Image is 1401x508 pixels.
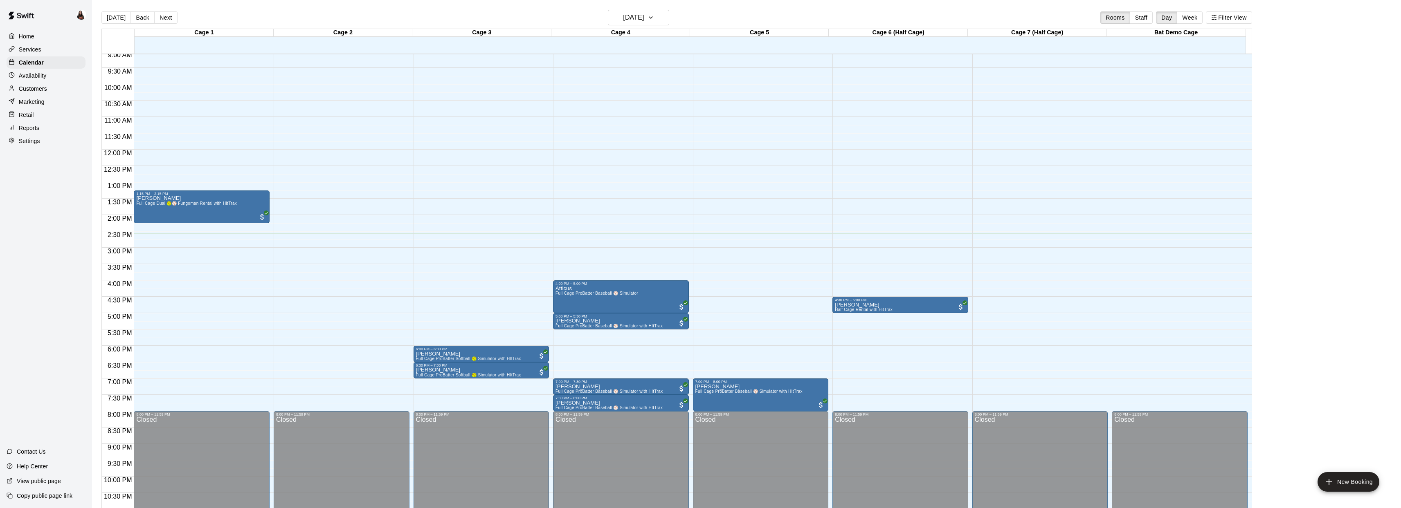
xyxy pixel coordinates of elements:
[555,282,686,286] div: 4:00 PM – 5:00 PM
[695,380,826,384] div: 7:00 PM – 8:00 PM
[102,477,134,483] span: 10:00 PM
[416,347,547,351] div: 6:00 PM – 6:30 PM
[134,190,270,223] div: 1:15 PM – 2:15 PM: Full Cage Dual 🥎⚾ Fungoman Rental with HitTrax
[106,362,134,369] span: 6:30 PM
[829,29,967,37] div: Cage 6 (Half Cage)
[106,68,134,75] span: 9:30 AM
[274,29,412,37] div: Cage 2
[17,477,61,485] p: View public page
[832,297,968,313] div: 4:30 PM – 5:00 PM: Jessica Morrison
[555,324,663,328] span: Full Cage ProBatter Baseball ⚾ Simulator with HItTrax
[102,150,134,157] span: 12:00 PM
[957,303,965,311] span: All customers have paid
[19,32,34,40] p: Home
[677,303,686,311] span: All customers have paid
[608,10,669,25] button: [DATE]
[1106,29,1245,37] div: Bat Demo Cage
[106,427,134,434] span: 8:30 PM
[106,378,134,385] span: 7:00 PM
[276,412,407,416] div: 8:00 PM – 11:59 PM
[7,96,85,108] a: Marketing
[817,401,825,409] span: All customers have paid
[975,412,1106,416] div: 8:00 PM – 11:59 PM
[1130,11,1153,24] button: Staff
[106,313,134,320] span: 5:00 PM
[106,199,134,206] span: 1:30 PM
[7,43,85,56] a: Services
[7,56,85,69] a: Calendar
[101,11,131,24] button: [DATE]
[106,182,134,189] span: 1:00 PM
[690,29,829,37] div: Cage 5
[7,69,85,82] div: Availability
[537,352,546,360] span: All customers have paid
[835,298,966,302] div: 4:30 PM – 5:00 PM
[553,395,689,411] div: 7:30 PM – 8:00 PM: Bonnie Barron
[7,135,85,147] a: Settings
[555,314,686,318] div: 5:00 PM – 5:30 PM
[677,385,686,393] span: All customers have paid
[555,396,686,400] div: 7:30 PM – 8:00 PM
[19,45,41,54] p: Services
[553,280,689,313] div: 4:00 PM – 5:00 PM: Atticus
[17,462,48,470] p: Help Center
[1114,412,1245,416] div: 8:00 PM – 11:59 PM
[553,378,689,395] div: 7:00 PM – 7:30 PM: Bonnie Barron
[416,412,547,416] div: 8:00 PM – 11:59 PM
[555,412,686,416] div: 8:00 PM – 11:59 PM
[695,389,803,394] span: Full Cage ProBatter Baseball ⚾ Simulator with HItTrax
[76,10,86,20] img: Ashton Zeiher
[7,83,85,95] a: Customers
[416,373,521,377] span: Full Cage ProBatter Softball 🥎 Simulator with HItTrax
[1100,11,1130,24] button: Rooms
[416,356,521,361] span: Full Cage ProBatter Softball 🥎 Simulator with HItTrax
[551,29,690,37] div: Cage 4
[414,346,549,362] div: 6:00 PM – 6:30 PM: Alicia Hayzlett
[106,329,134,336] span: 5:30 PM
[136,412,267,416] div: 8:00 PM – 11:59 PM
[555,389,663,394] span: Full Cage ProBatter Baseball ⚾ Simulator with HItTrax
[968,29,1106,37] div: Cage 7 (Half Cage)
[1156,11,1177,24] button: Day
[106,395,134,402] span: 7:30 PM
[106,346,134,353] span: 6:00 PM
[106,231,134,238] span: 2:30 PM
[130,11,155,24] button: Back
[537,368,546,376] span: All customers have paid
[414,362,549,378] div: 6:30 PM – 7:00 PM: Alicia Hayzlett
[106,248,134,255] span: 3:00 PM
[677,401,686,409] span: All customers have paid
[136,192,267,196] div: 1:15 PM – 2:15 PM
[102,101,134,107] span: 10:30 AM
[1206,11,1252,24] button: Filter View
[553,313,689,329] div: 5:00 PM – 5:30 PM: Jessica Morrison
[7,109,85,121] a: Retail
[7,30,85,43] a: Home
[693,378,829,411] div: 7:00 PM – 8:00 PM: Joseph O’Connell
[102,117,134,124] span: 11:00 AM
[412,29,551,37] div: Cage 3
[258,213,266,221] span: All customers have paid
[19,58,44,67] p: Calendar
[416,363,547,367] div: 6:30 PM – 7:00 PM
[106,460,134,467] span: 9:30 PM
[555,291,638,295] span: Full Cage ProBatter Baseball ⚾ Simulator
[106,51,134,58] span: 9:00 AM
[19,85,47,93] p: Customers
[17,492,72,500] p: Copy public page link
[106,297,134,304] span: 4:30 PM
[102,166,134,173] span: 12:30 PM
[835,307,893,312] span: Half Cage Rental with HitTrax
[136,201,237,206] span: Full Cage Dual 🥎⚾ Fungoman Rental with HitTrax
[7,122,85,134] a: Reports
[1177,11,1203,24] button: Week
[102,493,134,500] span: 10:30 PM
[555,380,686,384] div: 7:00 PM – 7:30 PM
[135,29,273,37] div: Cage 1
[102,84,134,91] span: 10:00 AM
